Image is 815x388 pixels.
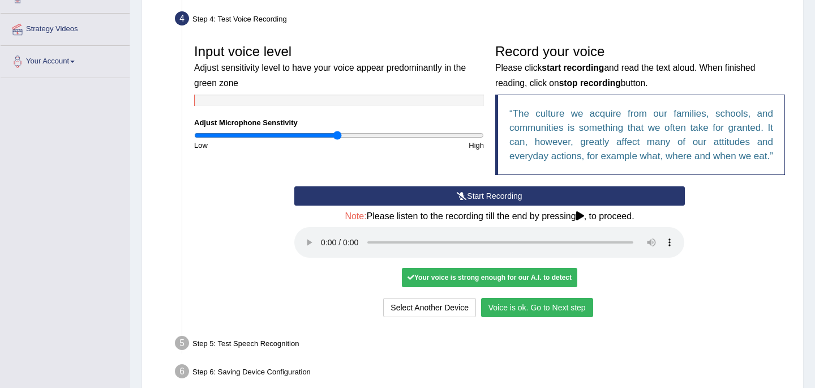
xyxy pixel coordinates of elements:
[188,140,339,151] div: Low
[170,361,798,386] div: Step 6: Saving Device Configuration
[294,211,684,221] h4: Please listen to the recording till the end by pressing , to proceed.
[339,140,490,151] div: High
[294,186,684,206] button: Start Recording
[402,268,577,287] div: Your voice is strong enough for our A.I. to detect
[1,46,130,74] a: Your Account
[559,78,621,88] b: stop recording
[383,298,476,317] button: Select Another Device
[345,211,366,221] span: Note:
[495,44,785,89] h3: Record your voice
[194,44,484,89] h3: Input voice level
[1,14,130,42] a: Strategy Videos
[194,63,466,87] small: Adjust sensitivity level to have your voice appear predominantly in the green zone
[495,63,755,87] small: Please click and read the text aloud. When finished reading, click on button.
[542,63,604,73] b: start recording
[170,332,798,357] div: Step 5: Test Speech Recognition
[509,108,773,161] q: The culture we acquire from our families, schools, and communities is something that we often tak...
[170,8,798,33] div: Step 4: Test Voice Recording
[194,117,298,128] label: Adjust Microphone Senstivity
[481,298,593,317] button: Voice is ok. Go to Next step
